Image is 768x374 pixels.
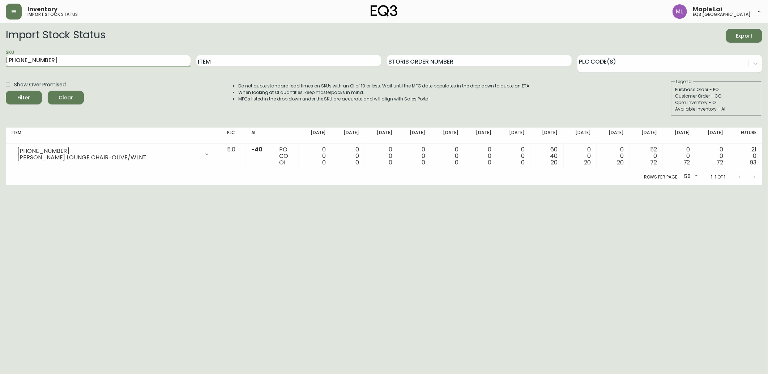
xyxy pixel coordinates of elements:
[693,12,751,17] h5: eq3 [GEOGRAPHIC_DATA]
[726,29,762,43] button: Export
[431,128,464,143] th: [DATE]
[732,31,756,40] span: Export
[669,146,690,166] div: 0 0
[246,128,273,143] th: AI
[389,158,392,167] span: 0
[630,128,663,143] th: [DATE]
[675,99,758,106] div: Open Inventory - OI
[355,158,359,167] span: 0
[696,128,729,143] th: [DATE]
[597,128,630,143] th: [DATE]
[27,12,78,17] h5: import stock status
[564,128,597,143] th: [DATE]
[711,174,725,180] p: 1-1 of 1
[675,86,758,93] div: Purchase Order - PO
[404,146,426,166] div: 0 0
[683,158,690,167] span: 72
[503,146,525,166] div: 0 0
[338,146,359,166] div: 0 0
[617,158,624,167] span: 20
[17,148,200,154] div: [PHONE_NUMBER]
[238,83,530,89] li: Do not quote standard lead times on SKUs with an OI of 10 or less. Wait until the MFG date popula...
[6,29,105,43] h2: Import Stock Status
[371,5,397,17] img: logo
[716,158,723,167] span: 72
[675,93,758,99] div: Customer Order - CO
[27,7,57,12] span: Inventory
[251,145,263,154] span: -40
[238,96,530,102] li: MFGs listed in the drop down under the SKU are accurate and will align with Sales Portal.
[693,7,722,12] span: Maple Lai
[750,158,756,167] span: 93
[6,128,221,143] th: Item
[735,146,756,166] div: 21 0
[221,128,246,143] th: PLC
[675,78,693,85] legend: Legend
[304,146,326,166] div: 0 0
[371,146,392,166] div: 0 0
[221,143,246,169] td: 5.0
[536,146,558,166] div: 60 40
[437,146,458,166] div: 0 0
[6,91,42,104] button: Filter
[521,158,525,167] span: 0
[279,146,293,166] div: PO CO
[398,128,431,143] th: [DATE]
[663,128,696,143] th: [DATE]
[12,146,216,162] div: [PHONE_NUMBER][PERSON_NAME] LOUNGE CHAIR-OLIVE/WLNT
[702,146,724,166] div: 0 0
[497,128,530,143] th: [DATE]
[54,93,78,102] span: Clear
[17,154,200,161] div: [PERSON_NAME] LOUNGE CHAIR-OLIVE/WLNT
[602,146,624,166] div: 0 0
[323,158,326,167] span: 0
[650,158,657,167] span: 72
[455,158,458,167] span: 0
[48,91,84,104] button: Clear
[238,89,530,96] li: When looking at OI quantities, keep masterpacks in mind.
[470,146,492,166] div: 0 0
[729,128,762,143] th: Future
[422,158,425,167] span: 0
[488,158,491,167] span: 0
[365,128,398,143] th: [DATE]
[299,128,332,143] th: [DATE]
[675,106,758,112] div: Available Inventory - AI
[279,158,285,167] span: OI
[530,128,564,143] th: [DATE]
[569,146,591,166] div: 0 0
[636,146,657,166] div: 52 0
[18,93,30,102] div: Filter
[464,128,498,143] th: [DATE]
[551,158,558,167] span: 20
[681,171,699,183] div: 50
[332,128,365,143] th: [DATE]
[644,174,678,180] p: Rows per page:
[14,81,66,89] span: Show Over Promised
[584,158,591,167] span: 20
[673,4,687,19] img: 61e28cffcf8cc9f4e300d877dd684943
